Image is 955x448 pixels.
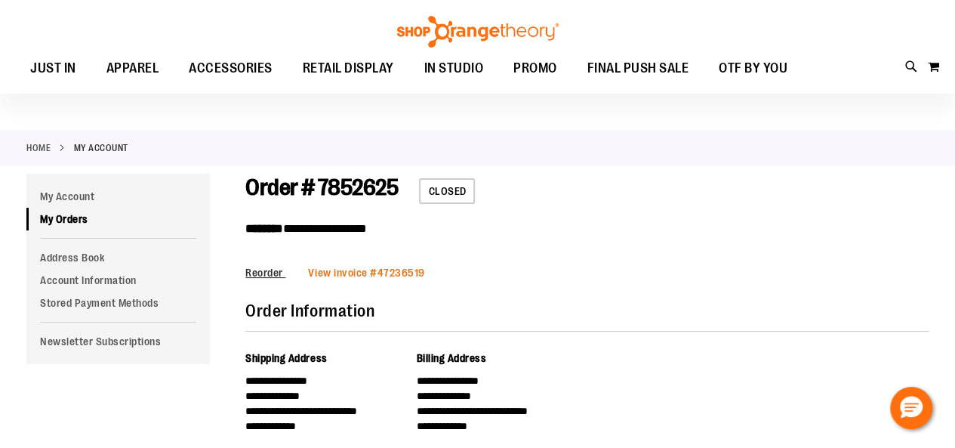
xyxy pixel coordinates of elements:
span: Order # 7852625 [245,175,398,200]
span: JUST IN [30,51,76,85]
a: View invoice #47236519 [308,267,424,279]
a: JUST IN [15,51,91,86]
a: Reorder [245,267,285,279]
a: Stored Payment Methods [26,292,210,314]
span: OTF BY YOU [719,51,787,85]
button: Hello, have a question? Let’s chat. [890,387,932,429]
a: PROMO [498,51,572,86]
span: Order Information [245,301,374,320]
span: Reorder [245,267,283,279]
a: IN STUDIO [409,51,499,86]
a: Account Information [26,269,210,292]
span: PROMO [513,51,557,85]
span: FINAL PUSH SALE [587,51,689,85]
a: My Orders [26,208,210,230]
a: OTF BY YOU [704,51,803,86]
a: Home [26,141,51,155]
span: RETAIL DISPLAY [303,51,394,85]
img: Shop Orangetheory [395,16,561,48]
a: My Account [26,185,210,208]
a: FINAL PUSH SALE [572,51,704,86]
span: APPAREL [106,51,159,85]
span: Shipping Address [245,352,327,364]
a: Newsletter Subscriptions [26,330,210,353]
span: Billing Address [417,352,487,364]
a: Address Book [26,246,210,269]
a: ACCESSORIES [174,51,288,86]
span: IN STUDIO [424,51,484,85]
a: RETAIL DISPLAY [288,51,409,86]
a: APPAREL [91,51,174,86]
span: Closed [419,178,475,204]
strong: My Account [74,141,128,155]
span: View invoice # [308,267,377,279]
span: ACCESSORIES [189,51,273,85]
